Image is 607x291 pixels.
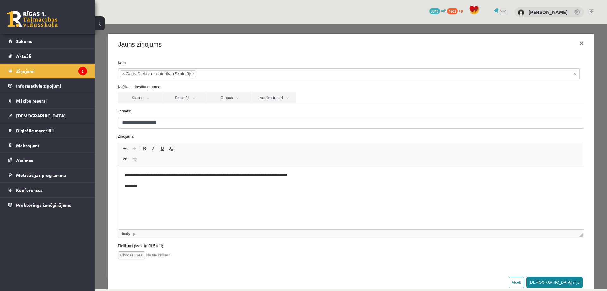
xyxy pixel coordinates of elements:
[518,9,524,16] img: Viktorija Borhova
[18,219,494,225] label: Pielikumi (Maksimāli 5 faili):
[432,252,488,264] button: [DEMOGRAPHIC_DATA] ziņu
[16,113,66,118] span: [DEMOGRAPHIC_DATA]
[16,202,71,208] span: Proktoringa izmēģinājums
[16,64,87,78] legend: Ziņojumi
[26,206,37,212] a: body elements
[112,68,156,79] a: Grupas
[447,8,466,13] a: 1863 xp
[479,46,481,53] span: Noņemt visus vienumus
[16,38,32,44] span: Sākums
[485,209,488,212] span: Mērogot
[16,128,54,133] span: Digitālie materiāli
[16,98,47,104] span: Mācību resursi
[18,60,494,66] label: Izvēlies adresātu grupas:
[8,108,87,123] a: [DEMOGRAPHIC_DATA]
[429,8,446,13] a: 3315 mP
[16,187,43,193] span: Konferences
[26,130,35,139] a: Saite (vadīšanas taustiņš+K)
[26,120,35,128] a: Atcelt (vadīšanas taustiņš+Z)
[429,8,440,14] span: 3315
[16,79,87,93] legend: Informatīvie ziņojumi
[25,46,101,53] li: Gatis Cielava - datorika (Skolotājs)
[18,36,494,41] label: Kam:
[78,67,87,75] i: 2
[8,64,87,78] a: Ziņojumi2
[16,172,66,178] span: Motivācijas programma
[414,252,429,264] button: Atcelt
[35,130,44,139] a: Atsaistīt
[8,49,87,63] a: Aktuāli
[37,206,42,212] a: p elements
[18,84,494,90] label: Temats:
[23,68,67,79] a: Klases
[8,153,87,168] a: Atzīmes
[8,138,87,153] a: Maksājumi
[8,79,87,93] a: Informatīvie ziņojumi
[447,8,458,14] span: 1863
[28,46,30,53] span: ×
[528,9,568,15] a: [PERSON_NAME]
[45,120,54,128] a: Treknraksts (vadīšanas taustiņš+B)
[16,157,33,163] span: Atzīmes
[54,120,63,128] a: Slīpraksts (vadīšanas taustiņš+I)
[8,168,87,182] a: Motivācijas programma
[459,8,463,13] span: xp
[18,109,494,115] label: Ziņojums:
[441,8,446,13] span: mP
[8,123,87,138] a: Digitālie materiāli
[7,11,58,27] a: Rīgas 1. Tālmācības vidusskola
[35,120,44,128] a: Atkārtot (vadīšanas taustiņš+Y)
[8,183,87,197] a: Konferences
[479,10,494,28] button: ×
[16,138,87,153] legend: Maksājumi
[8,198,87,212] a: Proktoringa izmēģinājums
[23,15,67,25] h4: Jauns ziņojums
[8,93,87,108] a: Mācību resursi
[23,142,489,205] iframe: Bagātinātā teksta redaktors, wiswyg-editor-47433981474260-1760367428-332
[157,68,201,79] a: Administratori
[72,120,81,128] a: Noņemt stilus
[8,34,87,48] a: Sākums
[16,53,31,59] span: Aktuāli
[63,120,72,128] a: Pasvītrojums (vadīšanas taustiņš+U)
[68,68,112,79] a: Skolotāji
